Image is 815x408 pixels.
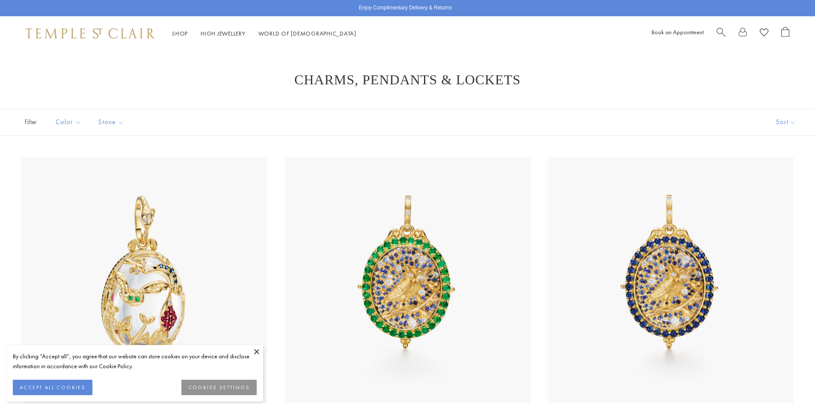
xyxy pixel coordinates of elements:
[181,380,257,395] button: COOKIES SETTINGS
[652,28,704,36] a: Book an Appointment
[359,4,452,12] p: Enjoy Complimentary Delivery & Returns
[548,157,794,403] img: 18K Blue Sapphire Nocturne Owl Locket
[781,27,789,40] a: Open Shopping Bag
[285,157,530,403] img: 18K Emerald Nocturne Owl Locket
[757,109,815,135] button: Show sort by
[772,368,806,399] iframe: Gorgias live chat messenger
[172,28,356,39] nav: Main navigation
[49,113,88,132] button: Color
[760,27,768,40] a: View Wishlist
[201,30,246,37] a: High JewelleryHigh Jewellery
[13,351,257,371] div: By clicking “Accept all”, you agree that our website can store cookies on your device and disclos...
[34,72,781,87] h1: Charms, Pendants & Lockets
[94,117,130,128] span: Stone
[21,157,267,403] img: 18K Twilight Pendant
[258,30,356,37] a: World of [DEMOGRAPHIC_DATA]World of [DEMOGRAPHIC_DATA]
[172,30,188,37] a: ShopShop
[92,113,130,132] button: Stone
[26,28,155,39] img: Temple St. Clair
[51,117,88,128] span: Color
[13,380,92,395] button: ACCEPT ALL COOKIES
[717,27,726,40] a: Search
